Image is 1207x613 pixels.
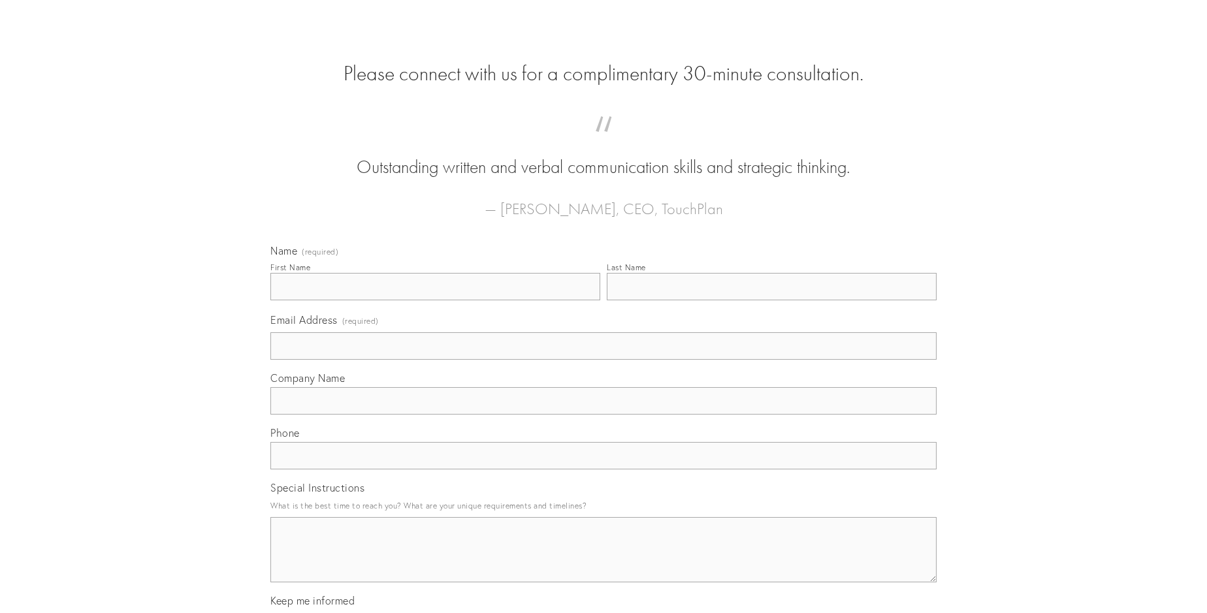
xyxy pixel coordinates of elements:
span: Keep me informed [270,594,355,607]
h2: Please connect with us for a complimentary 30-minute consultation. [270,61,937,86]
span: (required) [302,248,338,256]
span: Company Name [270,371,345,385]
span: Email Address [270,313,338,326]
span: Name [270,244,297,257]
blockquote: Outstanding written and verbal communication skills and strategic thinking. [291,129,916,180]
span: (required) [342,312,379,330]
span: Phone [270,426,300,439]
span: “ [291,129,916,155]
div: Last Name [607,262,646,272]
figcaption: — [PERSON_NAME], CEO, TouchPlan [291,180,916,222]
span: Special Instructions [270,481,364,494]
div: First Name [270,262,310,272]
p: What is the best time to reach you? What are your unique requirements and timelines? [270,497,937,514]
